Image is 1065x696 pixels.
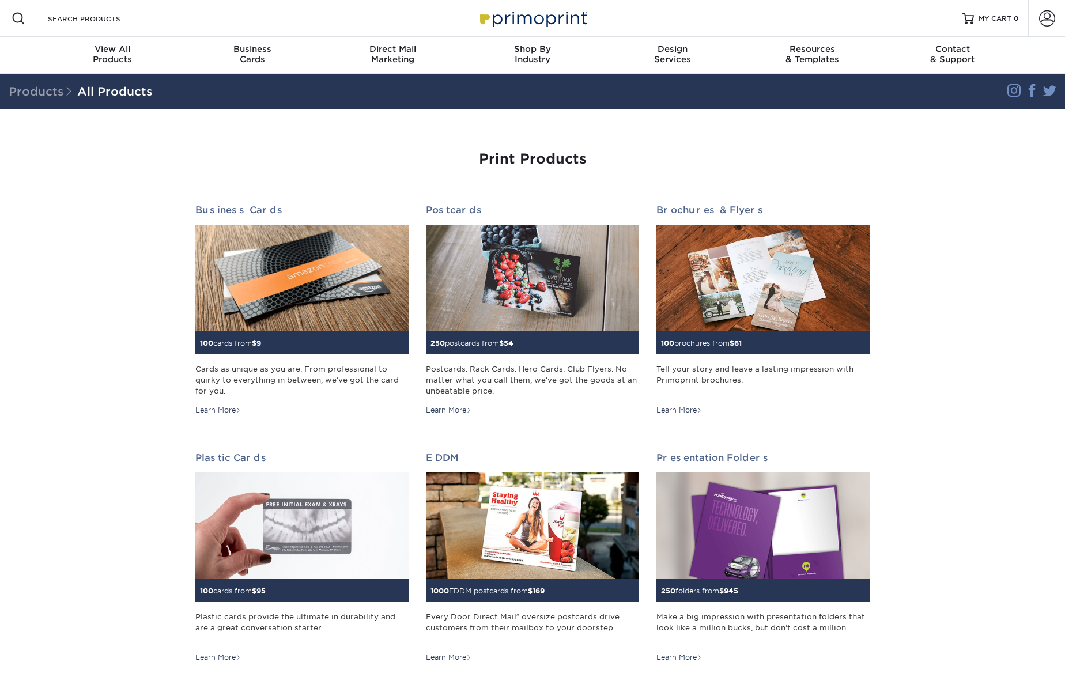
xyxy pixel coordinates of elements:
[195,452,409,663] a: Plastic Cards 100cards from$95 Plastic cards provide the ultimate in durability and are a great c...
[463,37,603,74] a: Shop ByIndustry
[656,472,870,579] img: Presentation Folders
[661,339,742,347] small: brochures from
[195,472,409,579] img: Plastic Cards
[602,44,742,54] span: Design
[463,44,603,65] div: Industry
[656,452,870,663] a: Presentation Folders 250folders from$945 Make a big impression with presentation folders that loo...
[195,225,409,331] img: Business Cards
[475,6,590,31] img: Primoprint
[430,339,445,347] span: 250
[532,587,545,595] span: 169
[430,587,449,595] span: 1000
[426,205,639,415] a: Postcards 250postcards from$54 Postcards. Rack Cards. Hero Cards. Club Flyers. No matter what you...
[183,37,323,74] a: BusinessCards
[200,587,266,595] small: cards from
[602,37,742,74] a: DesignServices
[195,364,409,397] div: Cards as unique as you are. From professional to quirky to everything in between, we've got the c...
[195,652,241,663] div: Learn More
[256,587,266,595] span: 95
[656,452,870,463] h2: Presentation Folders
[430,339,513,347] small: postcards from
[430,587,545,595] small: EDDM postcards from
[528,587,532,595] span: $
[9,85,77,99] span: Products
[463,44,603,54] span: Shop By
[426,611,639,645] div: Every Door Direct Mail® oversize postcards drive customers from their mailbox to your doorstep.
[426,452,639,463] h2: EDDM
[730,339,734,347] span: $
[195,205,409,215] h2: Business Cards
[724,587,738,595] span: 945
[734,339,742,347] span: 61
[426,205,639,215] h2: Postcards
[43,44,183,54] span: View All
[656,405,702,415] div: Learn More
[323,44,463,54] span: Direct Mail
[882,37,1022,74] a: Contact& Support
[426,652,471,663] div: Learn More
[656,205,870,415] a: Brochures & Flyers 100brochures from$61 Tell your story and leave a lasting impression with Primo...
[426,405,471,415] div: Learn More
[656,364,870,397] div: Tell your story and leave a lasting impression with Primoprint brochures.
[742,44,882,54] span: Resources
[499,339,504,347] span: $
[77,85,153,99] a: All Products
[661,339,674,347] span: 100
[719,587,724,595] span: $
[504,339,513,347] span: 54
[882,44,1022,65] div: & Support
[661,587,675,595] span: 250
[426,452,639,663] a: EDDM 1000EDDM postcards from$169 Every Door Direct Mail® oversize postcards drive customers from ...
[426,225,639,331] img: Postcards
[742,44,882,65] div: & Templates
[656,205,870,215] h2: Brochures & Flyers
[661,587,738,595] small: folders from
[200,339,213,347] span: 100
[183,44,323,54] span: Business
[323,37,463,74] a: Direct MailMarketing
[426,472,639,579] img: EDDM
[979,14,1011,24] span: MY CART
[195,405,241,415] div: Learn More
[1014,14,1019,22] span: 0
[256,339,261,347] span: 9
[426,364,639,397] div: Postcards. Rack Cards. Hero Cards. Club Flyers. No matter what you call them, we've got the goods...
[323,44,463,65] div: Marketing
[43,37,183,74] a: View AllProducts
[252,587,256,595] span: $
[882,44,1022,54] span: Contact
[47,12,159,25] input: SEARCH PRODUCTS.....
[183,44,323,65] div: Cards
[195,452,409,463] h2: Plastic Cards
[656,611,870,645] div: Make a big impression with presentation folders that look like a million bucks, but don't cost a ...
[43,44,183,65] div: Products
[656,225,870,331] img: Brochures & Flyers
[200,587,213,595] span: 100
[252,339,256,347] span: $
[742,37,882,74] a: Resources& Templates
[195,205,409,415] a: Business Cards 100cards from$9 Cards as unique as you are. From professional to quirky to everyth...
[195,611,409,645] div: Plastic cards provide the ultimate in durability and are a great conversation starter.
[656,652,702,663] div: Learn More
[200,339,261,347] small: cards from
[195,151,870,168] h1: Print Products
[602,44,742,65] div: Services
